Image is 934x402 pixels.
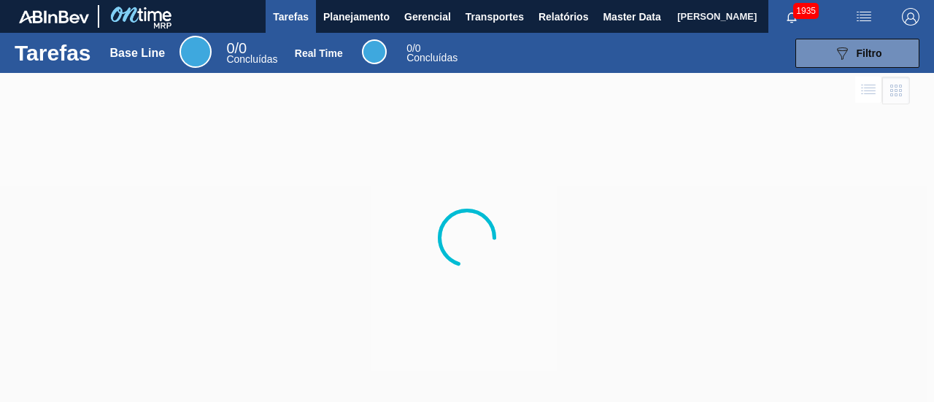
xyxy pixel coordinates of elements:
span: / 0 [226,40,247,56]
span: Transportes [466,8,524,26]
span: / 0 [406,42,420,54]
span: 0 [226,40,234,56]
div: Base Line [226,42,277,64]
span: 0 [406,42,412,54]
span: Relatórios [539,8,588,26]
img: userActions [855,8,873,26]
button: Notificações [768,7,815,27]
div: Base Line [110,47,166,60]
span: Concluídas [226,53,277,65]
div: Base Line [180,36,212,68]
img: TNhmsLtSVTkK8tSr43FrP2fwEKptu5GPRR3wAAAABJRU5ErkJggg== [19,10,89,23]
div: Real Time [295,47,343,59]
span: Master Data [603,8,660,26]
button: Filtro [795,39,919,68]
h1: Tarefas [15,45,91,61]
div: Real Time [362,39,387,64]
span: 1935 [793,3,819,19]
div: Real Time [406,44,458,63]
span: Gerencial [404,8,451,26]
span: Filtro [857,47,882,59]
span: Concluídas [406,52,458,63]
img: Logout [902,8,919,26]
span: Planejamento [323,8,390,26]
span: Tarefas [273,8,309,26]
